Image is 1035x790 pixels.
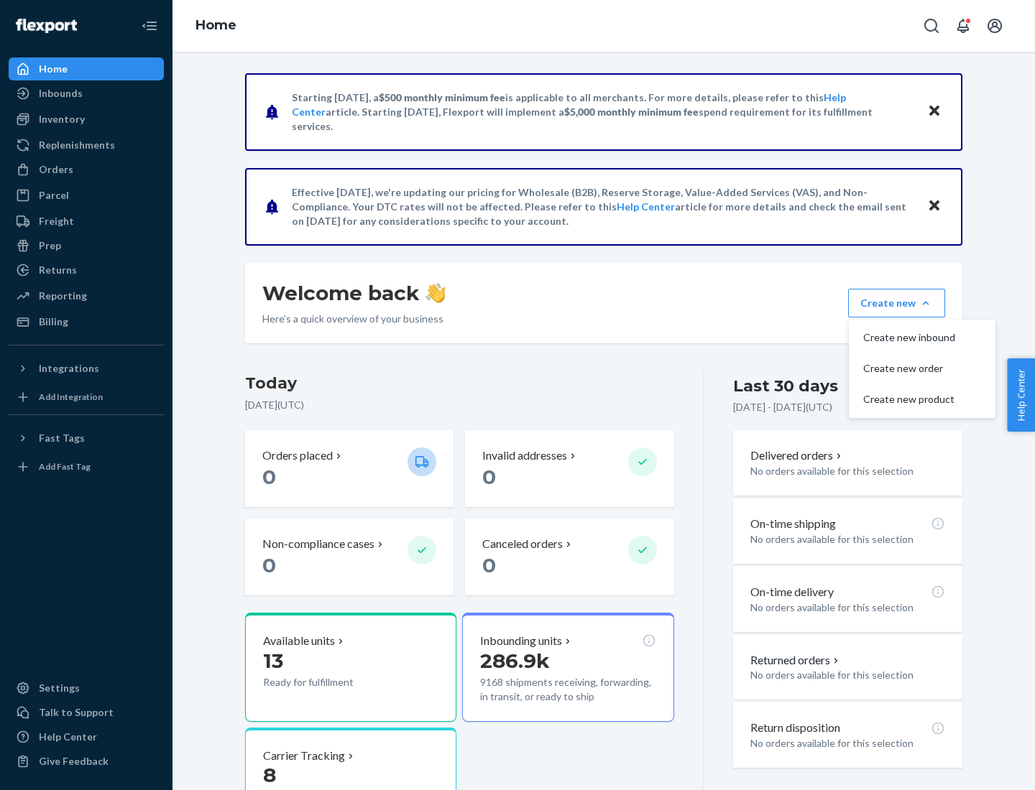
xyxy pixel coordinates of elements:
[863,363,955,373] span: Create new order
[9,210,164,233] a: Freight
[292,90,914,134] p: Starting [DATE], a is applicable to all merchants. For more details, please refer to this article...
[480,633,562,649] p: Inbounding units
[245,430,454,507] button: Orders placed 0
[135,11,164,40] button: Close Navigation
[184,5,248,47] ol: breadcrumbs
[482,553,496,577] span: 0
[925,101,944,122] button: Close
[750,447,845,464] button: Delivered orders
[750,584,834,600] p: On-time delivery
[482,465,496,489] span: 0
[263,748,345,764] p: Carrier Tracking
[848,289,945,317] button: Create newCreate new inboundCreate new orderCreate new product
[733,375,838,397] div: Last 30 days
[480,649,550,673] span: 286.9k
[195,17,236,33] a: Home
[379,91,505,103] span: $500 monthly minimum fee
[39,754,109,768] div: Give Feedback
[852,353,993,384] button: Create new order
[750,668,945,682] p: No orders available for this selection
[750,652,842,669] button: Returned orders
[262,536,374,552] p: Non-compliance cases
[39,705,114,720] div: Talk to Support
[39,431,85,445] div: Fast Tags
[863,394,955,404] span: Create new product
[9,108,164,131] a: Inventory
[980,11,1009,40] button: Open account menu
[9,234,164,257] a: Prep
[750,736,945,750] p: No orders available for this selection
[39,361,99,376] div: Integrations
[39,681,80,695] div: Settings
[263,763,276,787] span: 8
[852,384,993,415] button: Create new product
[245,613,456,722] button: Available units13Ready for fulfillment
[733,400,832,414] p: [DATE] - [DATE] ( UTC )
[750,600,945,615] p: No orders available for this selection
[245,398,674,412] p: [DATE] ( UTC )
[482,536,563,552] p: Canceled orders
[262,465,276,489] span: 0
[750,516,836,532] p: On-time shipping
[480,675,655,704] p: 9168 shipments receiving, forwarding, in transit, or ready to ship
[9,701,164,724] a: Talk to Support
[750,464,945,478] p: No orders available for this selection
[262,553,276,577] span: 0
[462,613,673,722] button: Inbounding units286.9k9168 shipments receiving, forwarding, in transit, or ready to ship
[949,11,977,40] button: Open notifications
[925,196,944,217] button: Close
[750,720,840,736] p: Return disposition
[263,649,283,673] span: 13
[9,284,164,307] a: Reporting
[465,519,673,595] button: Canceled orders 0
[39,214,74,228] div: Freight
[39,188,69,203] div: Parcel
[263,633,335,649] p: Available units
[564,106,699,118] span: $5,000 monthly minimum fee
[245,519,454,595] button: Non-compliance cases 0
[9,184,164,207] a: Parcel
[9,82,164,105] a: Inbounds
[39,238,61,253] div: Prep
[245,372,674,395] h3: Today
[39,86,83,101] div: Inbounds
[292,185,914,228] p: Effective [DATE], we're updating our pricing for Wholesale (B2B), Reserve Storage, Value-Added Se...
[9,259,164,282] a: Returns
[9,677,164,700] a: Settings
[9,158,164,181] a: Orders
[617,200,675,213] a: Help Center
[39,162,73,177] div: Orders
[9,750,164,773] button: Give Feedback
[262,447,333,464] p: Orders placed
[425,283,446,303] img: hand-wave emoji
[39,112,85,126] div: Inventory
[39,263,77,277] div: Returns
[39,391,103,403] div: Add Integration
[863,333,955,343] span: Create new inbound
[465,430,673,507] button: Invalid addresses 0
[9,725,164,748] a: Help Center
[750,532,945,547] p: No orders available for this selection
[482,447,567,464] p: Invalid addresses
[39,730,97,744] div: Help Center
[16,19,77,33] img: Flexport logo
[852,322,993,353] button: Create new inbound
[9,310,164,333] a: Billing
[1007,358,1035,432] button: Help Center
[9,455,164,478] a: Add Fast Tag
[262,280,446,306] h1: Welcome back
[39,460,91,473] div: Add Fast Tag
[39,138,115,152] div: Replenishments
[9,427,164,450] button: Fast Tags
[9,357,164,380] button: Integrations
[39,315,68,329] div: Billing
[9,386,164,409] a: Add Integration
[39,289,87,303] div: Reporting
[39,62,68,76] div: Home
[9,57,164,80] a: Home
[263,675,396,689] p: Ready for fulfillment
[917,11,946,40] button: Open Search Box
